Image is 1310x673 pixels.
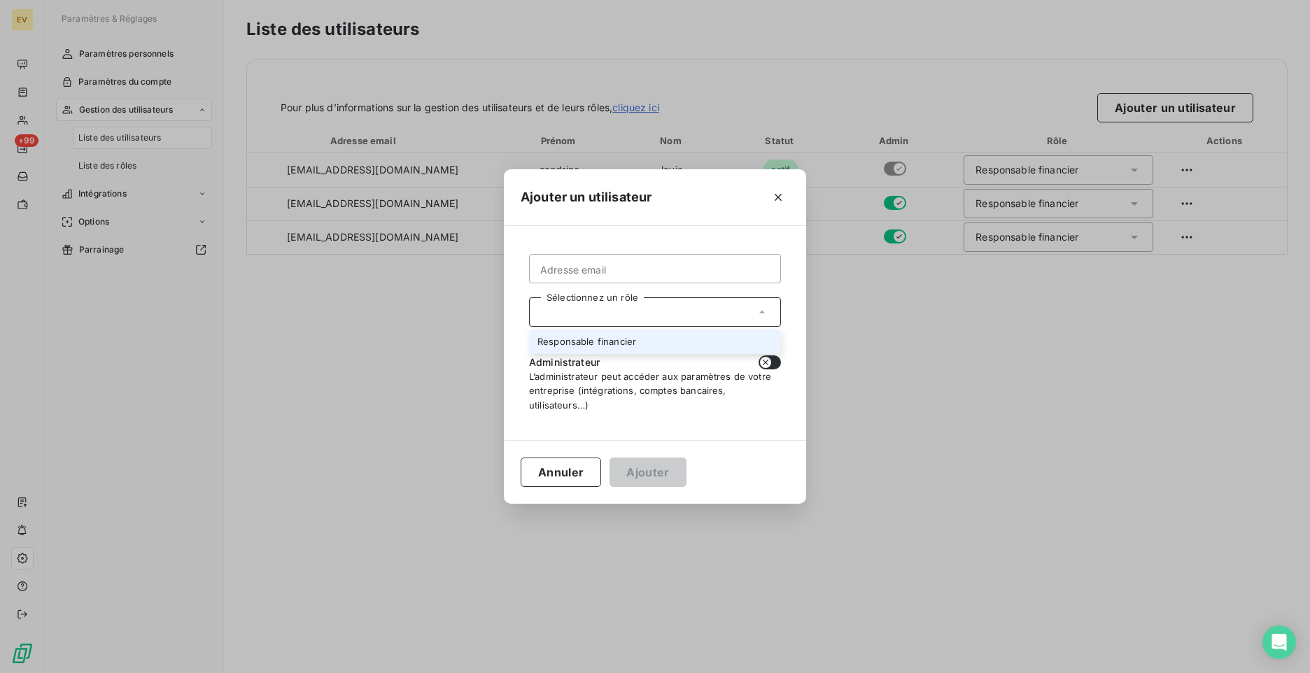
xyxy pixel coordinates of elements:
[529,330,781,354] li: Responsable financier
[529,355,600,369] span: Administrateur
[610,458,686,487] button: Ajouter
[532,328,580,340] a: Cliquez ici
[521,187,652,207] h5: Ajouter un utilisateur
[1262,625,1296,659] div: Open Intercom Messenger
[529,254,781,283] input: placeholder
[529,371,771,410] span: L’administrateur peut accéder aux paramètres de votre entreprise (intégrations, comptes bancaires...
[532,327,693,341] span: pour plus d’informations
[521,458,601,487] button: Annuler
